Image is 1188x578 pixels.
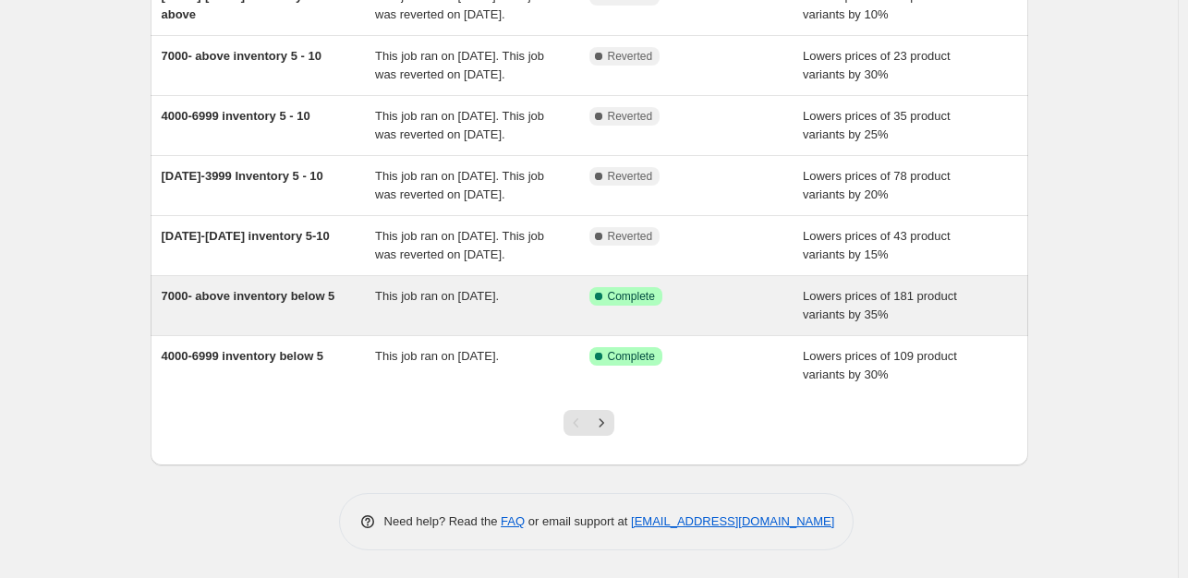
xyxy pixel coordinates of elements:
[375,349,499,363] span: This job ran on [DATE].
[608,229,653,244] span: Reverted
[608,169,653,184] span: Reverted
[375,109,544,141] span: This job ran on [DATE]. This job was reverted on [DATE].
[162,169,323,183] span: [DATE]-3999 Inventory 5 - 10
[162,229,330,243] span: [DATE]-[DATE] inventory 5-10
[803,349,957,381] span: Lowers prices of 109 product variants by 30%
[803,49,951,81] span: Lowers prices of 23 product variants by 30%
[803,289,957,321] span: Lowers prices of 181 product variants by 35%
[375,49,544,81] span: This job ran on [DATE]. This job was reverted on [DATE].
[608,289,655,304] span: Complete
[608,349,655,364] span: Complete
[564,410,614,436] nav: Pagination
[803,109,951,141] span: Lowers prices of 35 product variants by 25%
[501,514,525,528] a: FAQ
[803,169,951,201] span: Lowers prices of 78 product variants by 20%
[588,410,614,436] button: Next
[608,49,653,64] span: Reverted
[525,514,631,528] span: or email support at
[375,289,499,303] span: This job ran on [DATE].
[162,349,324,363] span: 4000-6999 inventory below 5
[162,289,335,303] span: 7000- above inventory below 5
[375,169,544,201] span: This job ran on [DATE]. This job was reverted on [DATE].
[631,514,834,528] a: [EMAIL_ADDRESS][DOMAIN_NAME]
[384,514,502,528] span: Need help? Read the
[375,229,544,261] span: This job ran on [DATE]. This job was reverted on [DATE].
[803,229,951,261] span: Lowers prices of 43 product variants by 15%
[162,109,310,123] span: 4000-6999 inventory 5 - 10
[608,109,653,124] span: Reverted
[162,49,321,63] span: 7000- above inventory 5 - 10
